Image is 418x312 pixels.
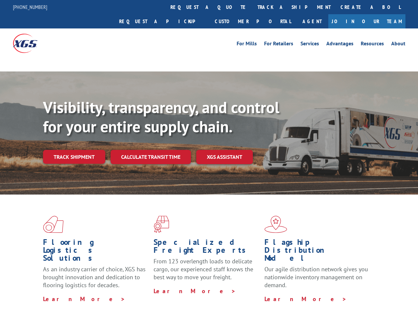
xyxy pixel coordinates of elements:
p: From 123 overlength loads to delicate cargo, our experienced staff knows the best way to move you... [154,257,259,287]
a: Resources [361,41,384,48]
a: Customer Portal [210,14,296,28]
img: xgs-icon-focused-on-flooring-red [154,216,169,233]
a: Request a pickup [114,14,210,28]
a: For Mills [237,41,257,48]
a: Track shipment [43,150,105,164]
a: Join Our Team [328,14,405,28]
a: XGS ASSISTANT [196,150,253,164]
img: xgs-icon-flagship-distribution-model-red [264,216,287,233]
a: Learn More > [154,287,236,295]
a: About [391,41,405,48]
h1: Flagship Distribution Model [264,238,370,265]
a: Learn More > [43,295,125,303]
a: Calculate transit time [111,150,191,164]
span: As an industry carrier of choice, XGS has brought innovation and dedication to flooring logistics... [43,265,146,289]
a: Services [301,41,319,48]
span: Our agile distribution network gives you nationwide inventory management on demand. [264,265,368,289]
b: Visibility, transparency, and control for your entire supply chain. [43,97,279,137]
a: Learn More > [264,295,347,303]
a: Agent [296,14,328,28]
h1: Specialized Freight Experts [154,238,259,257]
a: Advantages [326,41,353,48]
a: [PHONE_NUMBER] [13,4,47,10]
img: xgs-icon-total-supply-chain-intelligence-red [43,216,64,233]
h1: Flooring Logistics Solutions [43,238,149,265]
a: For Retailers [264,41,293,48]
